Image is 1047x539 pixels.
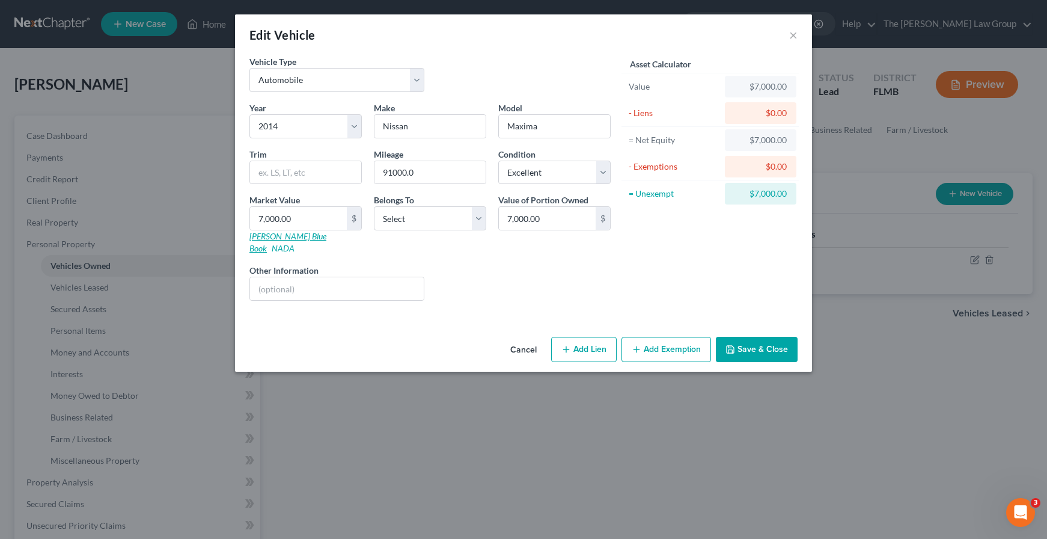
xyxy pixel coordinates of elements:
div: $ [596,207,610,230]
a: [PERSON_NAME] Blue Book [249,231,326,253]
div: $ [347,207,361,230]
span: Belongs To [374,195,414,205]
input: 0.00 [250,207,347,230]
button: Save & Close [716,337,798,362]
label: Other Information [249,264,319,277]
input: 0.00 [499,207,596,230]
input: (optional) [250,277,424,300]
div: = Unexempt [629,188,719,200]
input: ex. Nissan [374,115,486,138]
div: $0.00 [734,107,787,119]
div: $7,000.00 [734,81,787,93]
label: Asset Calculator [630,58,691,70]
label: Condition [498,148,536,161]
label: Value of Portion Owned [498,194,588,206]
div: = Net Equity [629,134,719,146]
span: Make [374,103,395,113]
button: Cancel [501,338,546,362]
button: × [789,28,798,42]
span: 3 [1031,498,1040,508]
button: Add Exemption [621,337,711,362]
label: Year [249,102,266,114]
div: $7,000.00 [734,134,787,146]
label: Trim [249,148,267,161]
label: Market Value [249,194,300,206]
iframe: Intercom live chat [1006,498,1035,527]
div: Value [629,81,719,93]
input: ex. Altima [499,115,610,138]
div: - Exemptions [629,161,719,173]
a: NADA [272,243,295,253]
label: Mileage [374,148,403,161]
label: Model [498,102,522,114]
input: -- [374,161,486,184]
div: Edit Vehicle [249,26,316,43]
div: $0.00 [734,161,787,173]
button: Add Lien [551,337,617,362]
div: - Liens [629,107,719,119]
label: Vehicle Type [249,55,296,68]
div: $7,000.00 [734,188,787,200]
input: ex. LS, LT, etc [250,161,361,184]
